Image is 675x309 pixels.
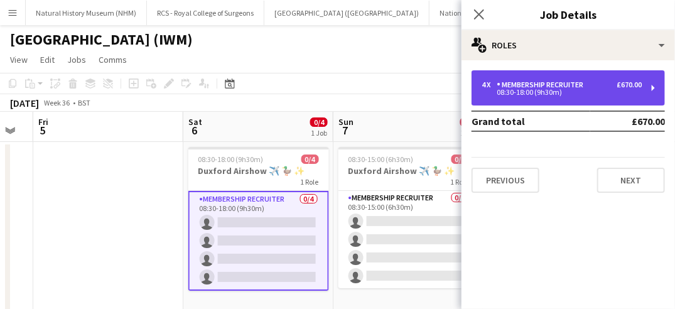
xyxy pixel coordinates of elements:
[186,123,202,138] span: 6
[5,51,33,68] a: View
[461,128,477,138] div: 1 Job
[94,51,132,68] a: Comms
[472,168,539,193] button: Previous
[10,97,39,109] div: [DATE]
[188,191,329,291] app-card-role: Membership Recruiter0/408:30-18:00 (9h30m)
[41,98,73,107] span: Week 36
[38,116,48,127] span: Fri
[188,147,329,291] app-job-card: 08:30-18:00 (9h30m)0/4Duxford Airshow ✈️ 🦆 ✨1 RoleMembership Recruiter0/408:30-18:00 (9h30m)
[348,154,414,164] span: 08:30-15:00 (6h30m)
[198,154,264,164] span: 08:30-18:00 (9h30m)
[188,165,329,176] h3: Duxford Airshow ✈️ 🦆 ✨
[337,123,354,138] span: 7
[462,6,675,23] h3: Job Details
[301,154,319,164] span: 0/4
[590,111,665,131] td: £670.00
[597,168,665,193] button: Next
[497,80,588,89] div: Membership Recruiter
[26,1,147,25] button: Natural History Museum (NHM)
[338,147,479,288] app-job-card: 08:30-15:00 (6h30m)0/4Duxford Airshow ✈️ 🦆 ✨1 RoleMembership Recruiter0/408:30-15:00 (6h30m)
[36,123,48,138] span: 5
[617,80,642,89] div: £670.00
[78,98,90,107] div: BST
[40,54,55,65] span: Edit
[67,54,86,65] span: Jobs
[264,1,429,25] button: [GEOGRAPHIC_DATA] ([GEOGRAPHIC_DATA])
[338,191,479,288] app-card-role: Membership Recruiter0/408:30-15:00 (6h30m)
[188,116,202,127] span: Sat
[429,1,519,25] button: National Gallery (NG)
[472,111,590,131] td: Grand total
[310,117,328,127] span: 0/4
[10,54,28,65] span: View
[338,165,479,176] h3: Duxford Airshow ✈️ 🦆 ✨
[338,116,354,127] span: Sun
[482,89,642,95] div: 08:30-18:00 (9h30m)
[482,80,497,89] div: 4 x
[10,30,193,49] h1: [GEOGRAPHIC_DATA] (IWM)
[460,117,478,127] span: 0/4
[451,154,469,164] span: 0/4
[35,51,60,68] a: Edit
[99,54,127,65] span: Comms
[62,51,91,68] a: Jobs
[451,177,469,187] span: 1 Role
[462,30,675,60] div: Roles
[147,1,264,25] button: RCS - Royal College of Surgeons
[301,177,319,187] span: 1 Role
[311,128,327,138] div: 1 Job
